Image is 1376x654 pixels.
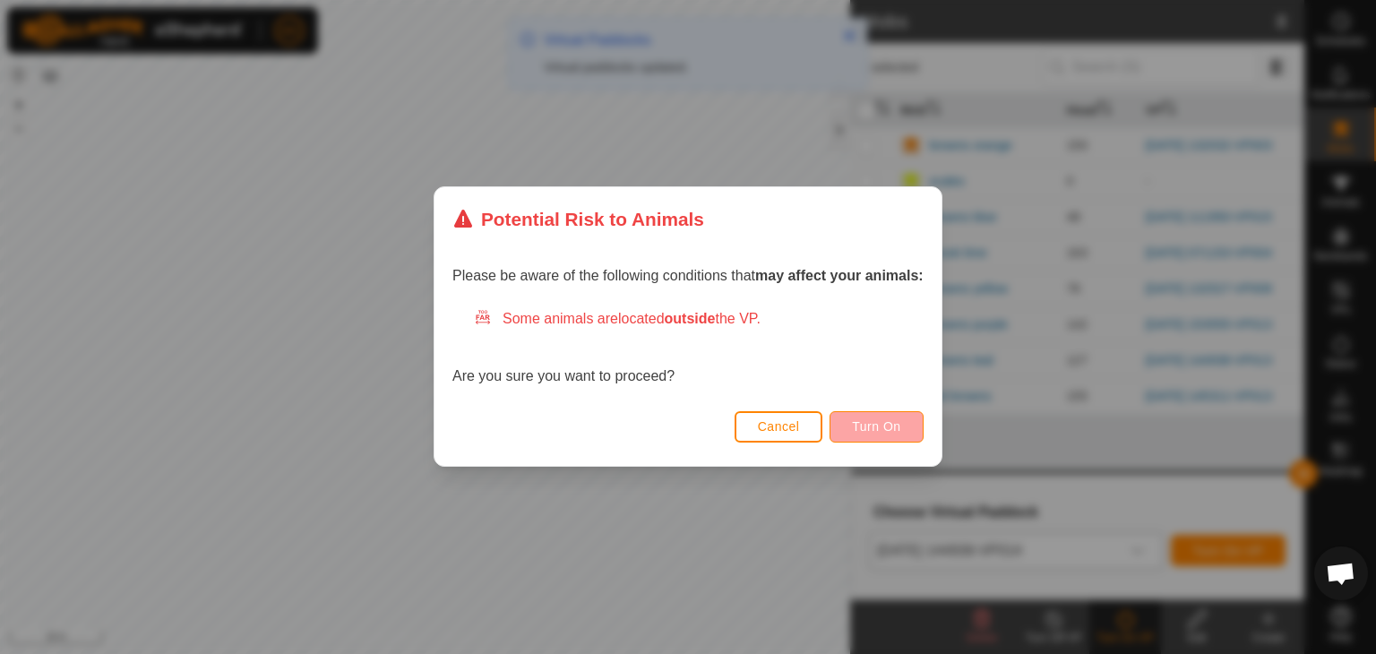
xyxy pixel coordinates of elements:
[758,420,800,435] span: Cancel
[665,312,716,327] strong: outside
[830,411,924,443] button: Turn On
[474,309,924,331] div: Some animals are
[452,269,924,284] span: Please be aware of the following conditions that
[1314,546,1368,600] div: Open chat
[618,312,761,327] span: located the VP.
[452,205,704,233] div: Potential Risk to Animals
[452,309,924,388] div: Are you sure you want to proceed?
[755,269,924,284] strong: may affect your animals:
[735,411,823,443] button: Cancel
[853,420,901,435] span: Turn On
